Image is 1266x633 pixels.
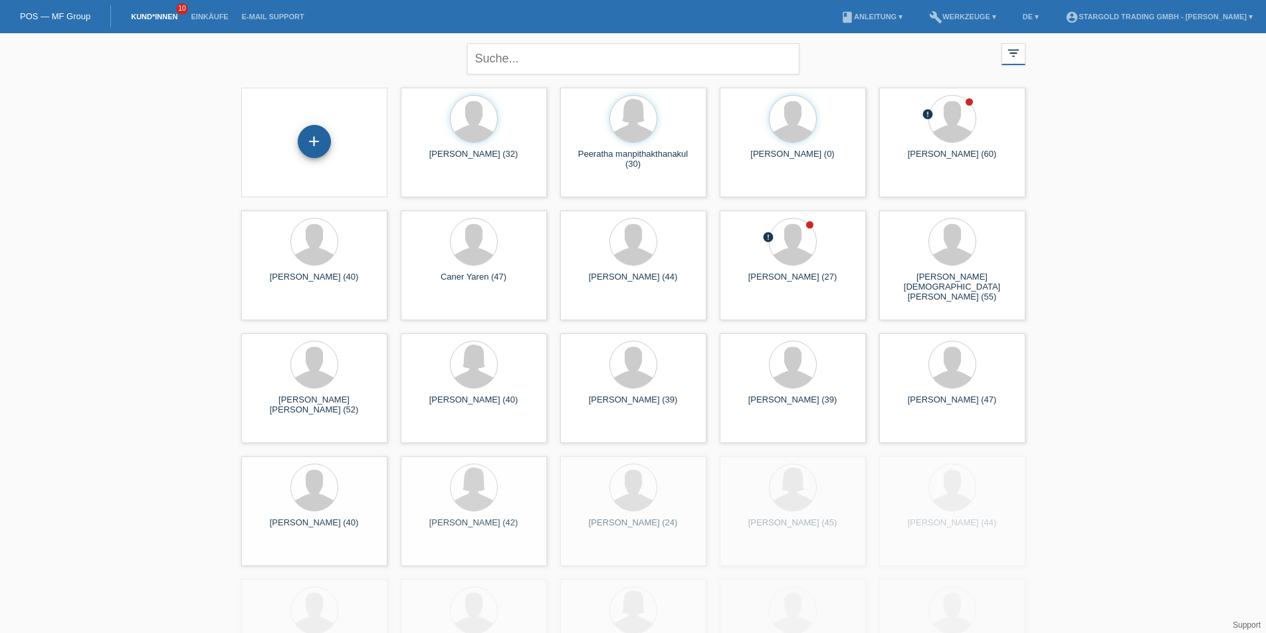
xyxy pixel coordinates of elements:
[1065,11,1079,24] i: account_circle
[762,231,774,245] div: Unbestätigt, in Bearbeitung
[762,231,774,243] i: error
[1059,13,1259,21] a: account_circleStargold Trading GmbH - [PERSON_NAME] ▾
[922,13,1003,21] a: buildWerkzeuge ▾
[730,395,855,416] div: [PERSON_NAME] (39)
[571,395,696,416] div: [PERSON_NAME] (39)
[20,11,90,21] a: POS — MF Group
[124,13,184,21] a: Kund*innen
[571,272,696,293] div: [PERSON_NAME] (44)
[730,149,855,170] div: [PERSON_NAME] (0)
[252,517,377,539] div: [PERSON_NAME] (40)
[890,395,1015,416] div: [PERSON_NAME] (47)
[252,272,377,293] div: [PERSON_NAME] (40)
[411,272,536,293] div: Caner Yaren (47)
[411,517,536,539] div: [PERSON_NAME] (42)
[922,108,934,120] i: error
[184,13,235,21] a: Einkäufe
[841,11,854,24] i: book
[467,43,799,74] input: Suche...
[252,395,377,416] div: [PERSON_NAME] [PERSON_NAME] (52)
[1233,620,1261,630] a: Support
[922,108,934,122] div: Unbestätigt, in Bearbeitung
[890,149,1015,170] div: [PERSON_NAME] (60)
[890,517,1015,539] div: [PERSON_NAME] (44)
[834,13,909,21] a: bookAnleitung ▾
[890,272,1015,296] div: [PERSON_NAME] [DEMOGRAPHIC_DATA][PERSON_NAME] (55)
[235,13,311,21] a: E-Mail Support
[730,517,855,539] div: [PERSON_NAME] (45)
[571,517,696,539] div: [PERSON_NAME] (24)
[1016,13,1045,21] a: DE ▾
[571,149,696,170] div: Peeratha manpithakthanakul (30)
[730,272,855,293] div: [PERSON_NAME] (27)
[176,3,188,15] span: 10
[929,11,942,24] i: build
[411,395,536,416] div: [PERSON_NAME] (40)
[298,130,330,153] div: Kund*in hinzufügen
[411,149,536,170] div: [PERSON_NAME] (32)
[1006,46,1021,60] i: filter_list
